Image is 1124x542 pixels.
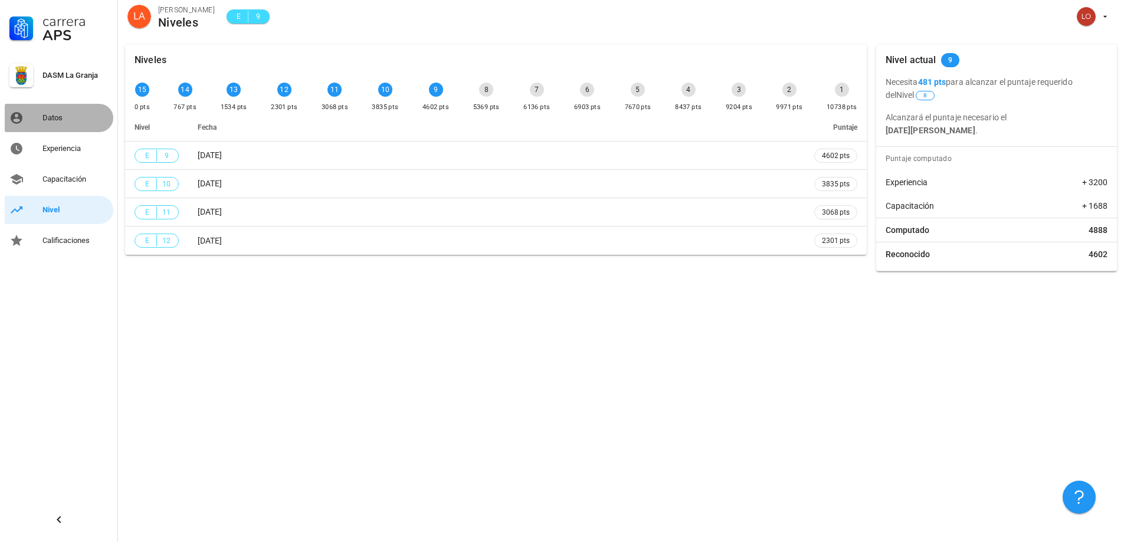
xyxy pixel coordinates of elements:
[732,83,746,97] div: 3
[822,178,850,190] span: 3835 pts
[881,147,1117,170] div: Puntaje computado
[127,5,151,28] div: avatar
[133,5,145,28] span: LA
[178,83,192,97] div: 14
[5,165,113,193] a: Capacitación
[948,53,952,67] span: 9
[5,104,113,132] a: Datos
[271,101,297,113] div: 2301 pts
[158,4,215,16] div: [PERSON_NAME]
[1082,200,1107,212] span: + 1688
[42,14,109,28] div: Carrera
[886,75,1107,101] p: Necesita para alcanzar el puntaje requerido del
[625,101,651,113] div: 7670 pts
[5,226,113,255] a: Calificaciones
[135,123,150,132] span: Nivel
[135,83,149,97] div: 15
[886,224,929,236] span: Computado
[162,235,171,247] span: 12
[188,113,805,142] th: Fecha
[42,144,109,153] div: Experiencia
[923,91,927,100] span: 8
[42,236,109,245] div: Calificaciones
[372,101,398,113] div: 3835 pts
[1089,224,1107,236] span: 4888
[135,101,150,113] div: 0 pts
[162,178,171,190] span: 10
[479,83,493,97] div: 8
[530,83,544,97] div: 7
[422,101,449,113] div: 4602 pts
[726,101,752,113] div: 9204 pts
[198,123,217,132] span: Fecha
[277,83,291,97] div: 12
[42,205,109,215] div: Nivel
[378,83,392,97] div: 10
[135,45,166,75] div: Niveles
[886,126,975,135] b: [DATE][PERSON_NAME]
[523,101,550,113] div: 6136 pts
[631,83,645,97] div: 5
[833,123,857,132] span: Puntaje
[198,150,222,160] span: [DATE]
[886,45,936,75] div: Nivel actual
[896,90,936,100] span: Nivel
[827,101,857,113] div: 10738 pts
[125,113,188,142] th: Nivel
[886,200,934,212] span: Capacitación
[473,101,500,113] div: 5369 pts
[162,206,171,218] span: 11
[580,83,594,97] div: 6
[198,207,222,216] span: [DATE]
[5,196,113,224] a: Nivel
[227,83,241,97] div: 13
[776,101,802,113] div: 9971 pts
[918,77,946,87] b: 481 pts
[886,176,928,188] span: Experiencia
[327,83,342,97] div: 11
[42,71,109,80] div: DASM La Granja
[173,101,196,113] div: 767 pts
[5,134,113,163] a: Experiencia
[574,101,601,113] div: 6903 pts
[805,113,867,142] th: Puntaje
[822,150,850,162] span: 4602 pts
[142,150,152,162] span: E
[835,83,849,97] div: 1
[42,175,109,184] div: Capacitación
[1082,176,1107,188] span: + 3200
[158,16,215,29] div: Niveles
[142,178,152,190] span: E
[162,150,171,162] span: 9
[198,179,222,188] span: [DATE]
[886,248,930,260] span: Reconocido
[1077,7,1096,26] div: avatar
[782,83,797,97] div: 2
[142,206,152,218] span: E
[322,101,348,113] div: 3068 pts
[429,83,443,97] div: 9
[681,83,696,97] div: 4
[42,113,109,123] div: Datos
[234,11,243,22] span: E
[42,28,109,42] div: APS
[221,101,247,113] div: 1534 pts
[253,11,263,22] span: 9
[886,111,1107,137] p: Alcanzará el puntaje necesario el .
[822,235,850,247] span: 2301 pts
[142,235,152,247] span: E
[675,101,702,113] div: 8437 pts
[198,236,222,245] span: [DATE]
[822,206,850,218] span: 3068 pts
[1089,248,1107,260] span: 4602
